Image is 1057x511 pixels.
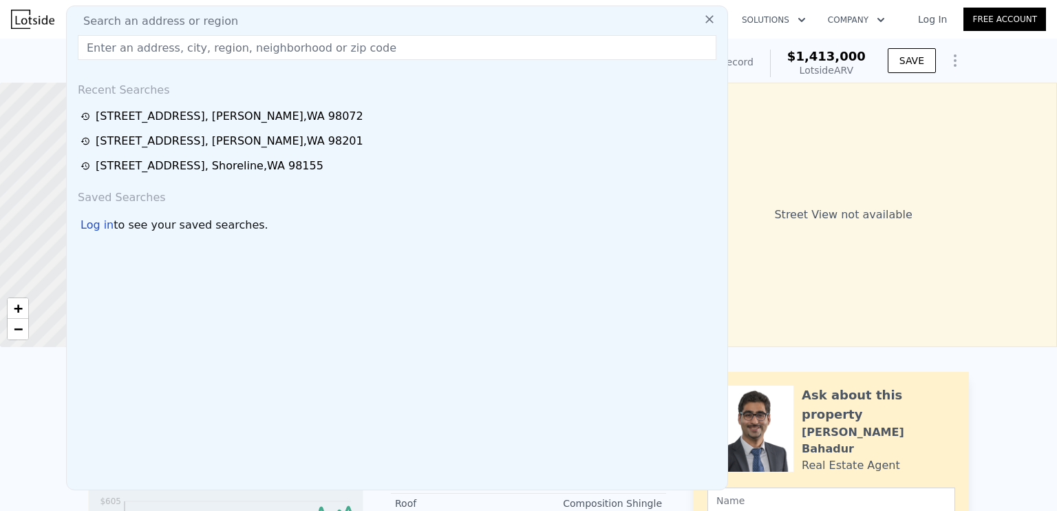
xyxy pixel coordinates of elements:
div: Roof [395,497,528,510]
div: Lotside ARV [787,63,866,77]
div: Saved Searches [72,178,722,211]
button: SAVE [888,48,936,73]
span: $1,413,000 [787,49,866,63]
a: [STREET_ADDRESS], [PERSON_NAME],WA 98201 [81,133,718,149]
div: Composition Shingle [528,497,662,510]
tspan: $605 [100,497,121,506]
div: [STREET_ADDRESS] , Shoreline , WA 98155 [96,158,323,174]
div: [STREET_ADDRESS] , [PERSON_NAME] , WA 98072 [96,108,363,125]
button: Show Options [941,47,969,74]
img: Lotside [11,10,54,29]
span: − [14,320,23,337]
a: Zoom in [8,298,28,319]
div: [STREET_ADDRESS] , [PERSON_NAME] , WA 98201 [96,133,363,149]
span: + [14,300,23,317]
span: to see your saved searches. [114,217,268,233]
a: [STREET_ADDRESS], Shoreline,WA 98155 [81,158,718,174]
div: [PERSON_NAME] Bahadur [802,424,955,457]
a: Free Account [963,8,1046,31]
div: Log in [81,217,114,233]
a: [STREET_ADDRESS], [PERSON_NAME],WA 98072 [81,108,718,125]
button: Solutions [731,8,817,32]
button: Company [817,8,896,32]
span: Search an address or region [72,13,238,30]
div: Real Estate Agent [802,457,900,474]
div: Street View not available [630,83,1057,347]
a: Log In [901,12,963,26]
input: Enter an address, city, region, neighborhood or zip code [78,35,716,60]
div: Ask about this property [802,386,955,424]
div: Recent Searches [72,71,722,104]
a: Zoom out [8,319,28,340]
